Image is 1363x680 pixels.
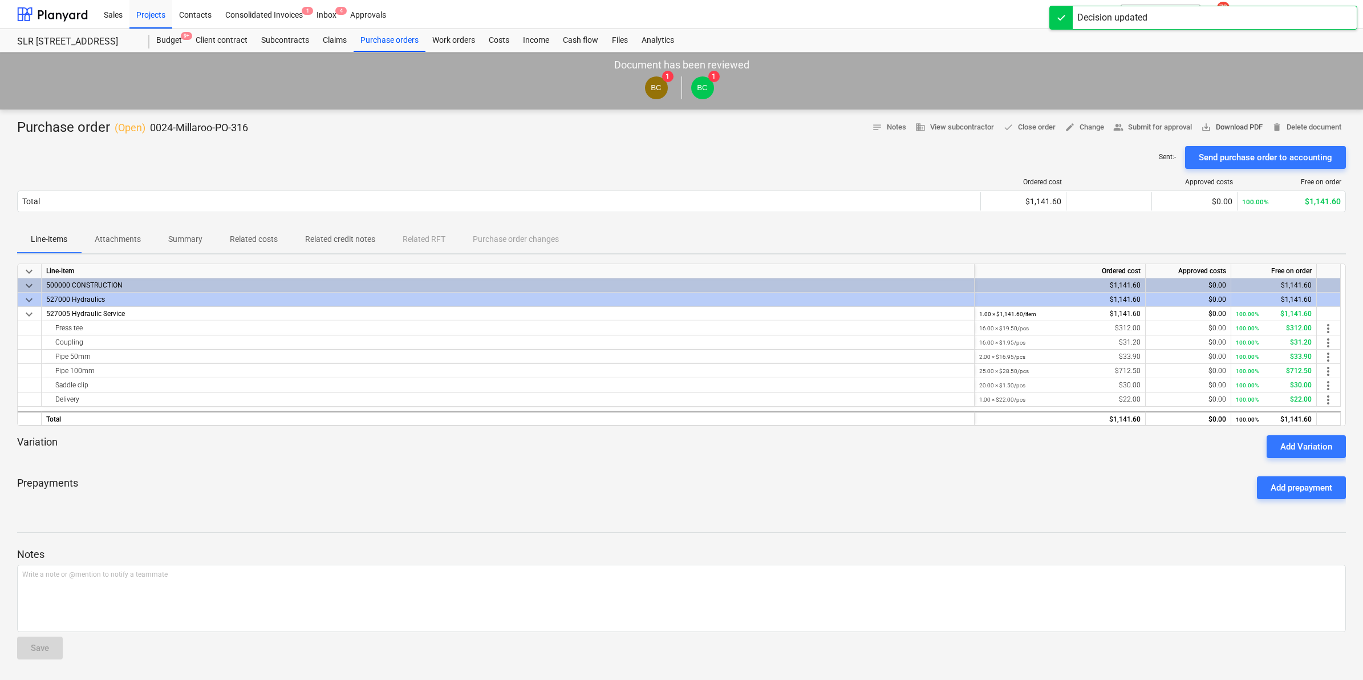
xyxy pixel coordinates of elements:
p: Sent : - [1159,152,1176,162]
div: Ordered cost [975,264,1146,278]
div: Send purchase order to accounting [1199,150,1332,165]
button: Add Variation [1267,435,1346,458]
small: 100.00% [1236,325,1259,331]
span: more_vert [1321,322,1335,335]
div: $22.00 [979,392,1141,407]
span: Notes [872,121,906,134]
p: Document has been reviewed [614,58,749,72]
div: Pipe 50mm [46,350,969,363]
div: Approved costs [1157,178,1233,186]
span: Change [1065,121,1104,134]
p: Related costs [230,233,278,245]
div: Ordered cost [985,178,1062,186]
a: Claims [316,29,354,52]
small: 100.00% [1236,339,1259,346]
a: Subcontracts [254,29,316,52]
span: more_vert [1321,379,1335,392]
div: Add Variation [1280,439,1332,454]
p: Line-items [31,233,67,245]
div: $30.00 [979,378,1141,392]
div: Work orders [425,29,482,52]
p: 0024-Millaroo-PO-316 [150,121,248,135]
small: 25.00 × $28.50 / pcs [979,368,1029,374]
div: Coupling [46,335,969,349]
span: keyboard_arrow_down [22,293,36,307]
div: $712.50 [1236,364,1312,378]
small: 20.00 × $1.50 / pcs [979,382,1025,388]
small: 100.00% [1236,368,1259,374]
span: Delete document [1272,121,1341,134]
div: Decision updated [1077,11,1147,25]
span: Download PDF [1201,121,1263,134]
div: $0.00 [1150,392,1226,407]
div: Line-item [42,264,975,278]
button: Download PDF [1196,119,1267,136]
div: $1,141.60 [1236,293,1312,307]
span: business [915,122,926,132]
p: Summary [168,233,202,245]
button: Delete document [1267,119,1346,136]
span: keyboard_arrow_down [22,265,36,278]
button: Send purchase order to accounting [1185,146,1346,169]
div: Approved costs [1146,264,1231,278]
div: $1,141.60 [985,197,1061,206]
a: Cash flow [556,29,605,52]
div: Free on order [1242,178,1341,186]
span: 4 [335,7,347,15]
span: keyboard_arrow_down [22,279,36,293]
p: Variation [17,435,58,458]
span: 9+ [181,32,192,40]
a: Income [516,29,556,52]
div: Purchase orders [354,29,425,52]
small: 100.00% [1236,311,1259,317]
span: 1 [708,71,720,82]
div: $312.00 [1236,321,1312,335]
div: $33.90 [979,350,1141,364]
span: Submit for approval [1113,121,1192,134]
div: $0.00 [1157,197,1232,206]
div: Purchase order [17,119,248,137]
span: done [1003,122,1013,132]
div: Client contract [189,29,254,52]
div: $0.00 [1150,378,1226,392]
div: $31.20 [1236,335,1312,350]
span: 527005 Hydraulic Service [46,310,125,318]
p: Prepayments [17,476,78,499]
small: 16.00 × $1.95 / pcs [979,339,1025,346]
a: Costs [482,29,516,52]
div: $22.00 [1236,392,1312,407]
div: $0.00 [1150,278,1226,293]
div: $0.00 [1150,412,1226,427]
small: 100.00% [1242,198,1269,206]
div: Free on order [1231,264,1317,278]
div: Budget [149,29,189,52]
div: $0.00 [1150,335,1226,350]
span: more_vert [1321,393,1335,407]
span: 1 [302,7,313,15]
div: Total [22,197,40,206]
div: $0.00 [1150,364,1226,378]
small: 16.00 × $19.50 / pcs [979,325,1029,331]
div: Total [42,411,975,426]
small: 100.00% [1236,382,1259,388]
small: 100.00% [1236,354,1259,360]
span: save_alt [1201,122,1211,132]
div: $712.50 [979,364,1141,378]
div: $0.00 [1150,350,1226,364]
div: $312.00 [979,321,1141,335]
div: $1,141.60 [1236,278,1312,293]
span: people_alt [1113,122,1123,132]
div: $0.00 [1150,307,1226,321]
div: Analytics [635,29,681,52]
a: Budget9+ [149,29,189,52]
div: Press tee [46,321,969,335]
div: SLR [STREET_ADDRESS] [17,36,136,48]
div: $1,141.60 [1242,197,1341,206]
p: Notes [17,548,1346,561]
div: $0.00 [1150,293,1226,307]
div: $1,141.60 [979,307,1141,321]
button: Notes [867,119,911,136]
